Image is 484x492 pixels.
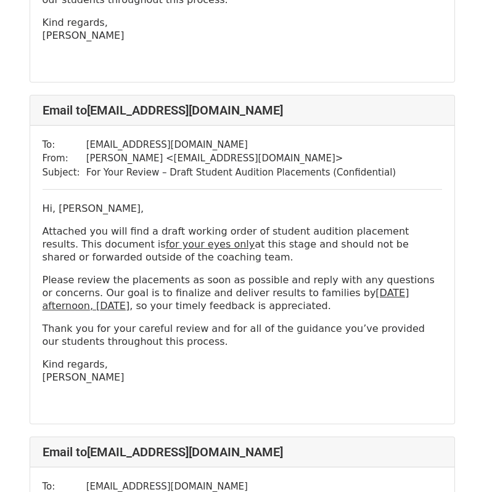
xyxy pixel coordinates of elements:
[43,273,442,312] p: Please review the placements as soon as possible and reply with any questions or concerns. Our go...
[43,358,442,384] p: Kind regards, [PERSON_NAME]
[43,202,442,215] p: Hi, [PERSON_NAME],
[43,445,442,459] h4: Email to [EMAIL_ADDRESS][DOMAIN_NAME]
[86,138,396,152] td: [EMAIL_ADDRESS][DOMAIN_NAME]
[43,322,442,348] p: Thank you for your careful review and for all of the guidance you’ve provided our students throug...
[43,166,86,180] td: Subject:
[43,151,86,166] td: From:
[43,287,409,312] u: [DATE] afternoon, [DATE]
[43,103,442,118] h4: Email to [EMAIL_ADDRESS][DOMAIN_NAME]
[43,225,442,264] p: Attached you will find a draft working order of student audition placement results. This document...
[422,433,484,492] iframe: Chat Widget
[86,166,396,180] td: For Your Review – Draft Student Audition Placements (Confidential)
[43,138,86,152] td: To:
[166,238,255,250] u: for your eyes only
[43,16,442,42] p: Kind regards, [PERSON_NAME]
[86,151,396,166] td: [PERSON_NAME] < [EMAIL_ADDRESS][DOMAIN_NAME] >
